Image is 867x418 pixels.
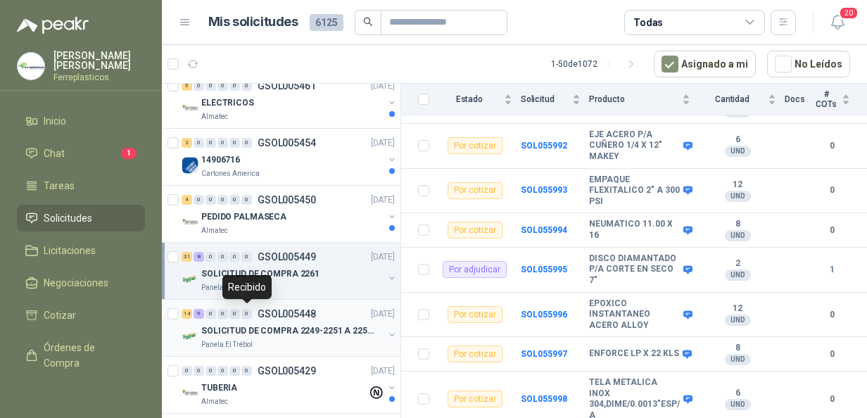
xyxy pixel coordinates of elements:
a: SOL055992 [521,141,567,151]
p: Panela El Trébol [201,282,253,293]
img: Company Logo [182,157,198,174]
a: SOL055997 [521,349,567,359]
a: 4 0 0 0 0 0 GSOL005450[DATE] Company LogoPEDIDO PALMASECAAlmatec [182,191,398,236]
div: 0 [205,195,216,205]
b: 8 [699,343,776,354]
button: 20 [825,10,850,35]
div: 0 [241,195,252,205]
div: 2 [182,138,192,148]
div: 0 [241,138,252,148]
th: Cantidad [699,84,785,115]
b: SOL055995 [521,265,567,274]
div: 0 [217,309,228,319]
img: Company Logo [182,385,198,402]
div: 0 [217,195,228,205]
div: Por adjudicar [443,261,507,278]
b: EMPAQUE FLEXITALICO 2" A 300 PSI [589,175,680,208]
b: 6 [699,388,776,399]
p: Almatec [201,396,228,407]
div: 0 [205,309,216,319]
a: Licitaciones [17,237,145,264]
div: 0 [241,252,252,262]
div: 0 [182,366,192,376]
a: SOL055996 [521,310,567,319]
div: 0 [229,366,240,376]
div: UND [725,191,751,202]
a: Chat1 [17,140,145,167]
div: 4 [182,195,192,205]
a: Inicio [17,108,145,134]
p: Panela El Trébol [201,339,253,350]
div: 0 [194,138,204,148]
div: 0 [229,81,240,91]
th: # COTs [814,84,867,115]
span: Tareas [44,178,75,194]
p: GSOL005429 [258,366,316,376]
p: Cartones America [201,168,260,179]
p: Ferreplasticos [53,73,145,82]
p: [DATE] [371,194,395,207]
div: Por cotizar [448,346,502,362]
p: GSOL005461 [258,81,316,91]
p: Almatec [201,111,228,122]
b: ENFORCE LP X 22 KLS [589,348,679,360]
h1: Mis solicitudes [208,12,298,32]
div: UND [725,315,751,326]
div: 14 [182,309,192,319]
div: 0 [217,138,228,148]
a: Tareas [17,172,145,199]
a: Órdenes de Compra [17,334,145,376]
b: NEUMATICO 11.00 X 16 [589,219,680,241]
p: [DATE] [371,251,395,264]
a: SOL055998 [521,394,567,404]
img: Company Logo [182,214,198,231]
div: Por cotizar [448,306,502,323]
p: 14906716 [201,153,240,167]
div: Todas [633,15,663,30]
span: 1 [121,148,137,159]
p: SOLICITUD DE COMPRA 2261 [201,267,319,281]
b: EPOXICO INSTANTANEO ACERO ALLOY [589,298,680,331]
span: Solicitudes [44,210,92,226]
p: Almatec [201,225,228,236]
span: Producto [589,94,679,104]
div: Recibido [222,275,272,299]
a: Remisiones [17,382,145,409]
p: GSOL005449 [258,252,316,262]
div: 1 - 50 de 1072 [551,53,643,75]
div: Por cotizar [448,182,502,199]
a: 0 0 0 0 0 0 GSOL005429[DATE] Company LogoTUBERIAAlmatec [182,362,398,407]
p: [DATE] [371,365,395,378]
div: 8 [194,252,204,262]
a: 5 0 0 0 0 0 GSOL005461[DATE] Company LogoELECTRICOSAlmatec [182,77,398,122]
img: Logo peakr [17,17,89,34]
a: 14 9 0 0 0 0 GSOL005448[DATE] Company LogoSOLICITUD DE COMPRA 2249-2251 A 2256-2258 Y 2262Panela ... [182,305,398,350]
div: Por cotizar [448,137,502,154]
b: 6 [699,134,776,146]
th: Docs [785,84,814,115]
th: Estado [438,84,521,115]
img: Company Logo [182,271,198,288]
span: 6125 [310,14,343,31]
a: 31 8 0 0 0 0 GSOL005449[DATE] Company LogoSOLICITUD DE COMPRA 2261Panela El Trébol [182,248,398,293]
div: UND [725,146,751,157]
img: Company Logo [18,53,44,80]
div: 0 [217,81,228,91]
th: Solicitud [521,84,590,115]
b: 0 [814,184,850,197]
p: ELECTRICOS [201,96,254,110]
div: 0 [205,252,216,262]
div: 0 [229,195,240,205]
div: 0 [205,81,216,91]
span: Chat [44,146,65,161]
b: 0 [814,308,850,322]
p: GSOL005448 [258,309,316,319]
span: Cotizar [44,308,76,323]
button: No Leídos [767,51,850,77]
p: [DATE] [371,80,395,93]
div: 0 [229,309,240,319]
b: 0 [814,139,850,153]
a: SOL055993 [521,185,567,195]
